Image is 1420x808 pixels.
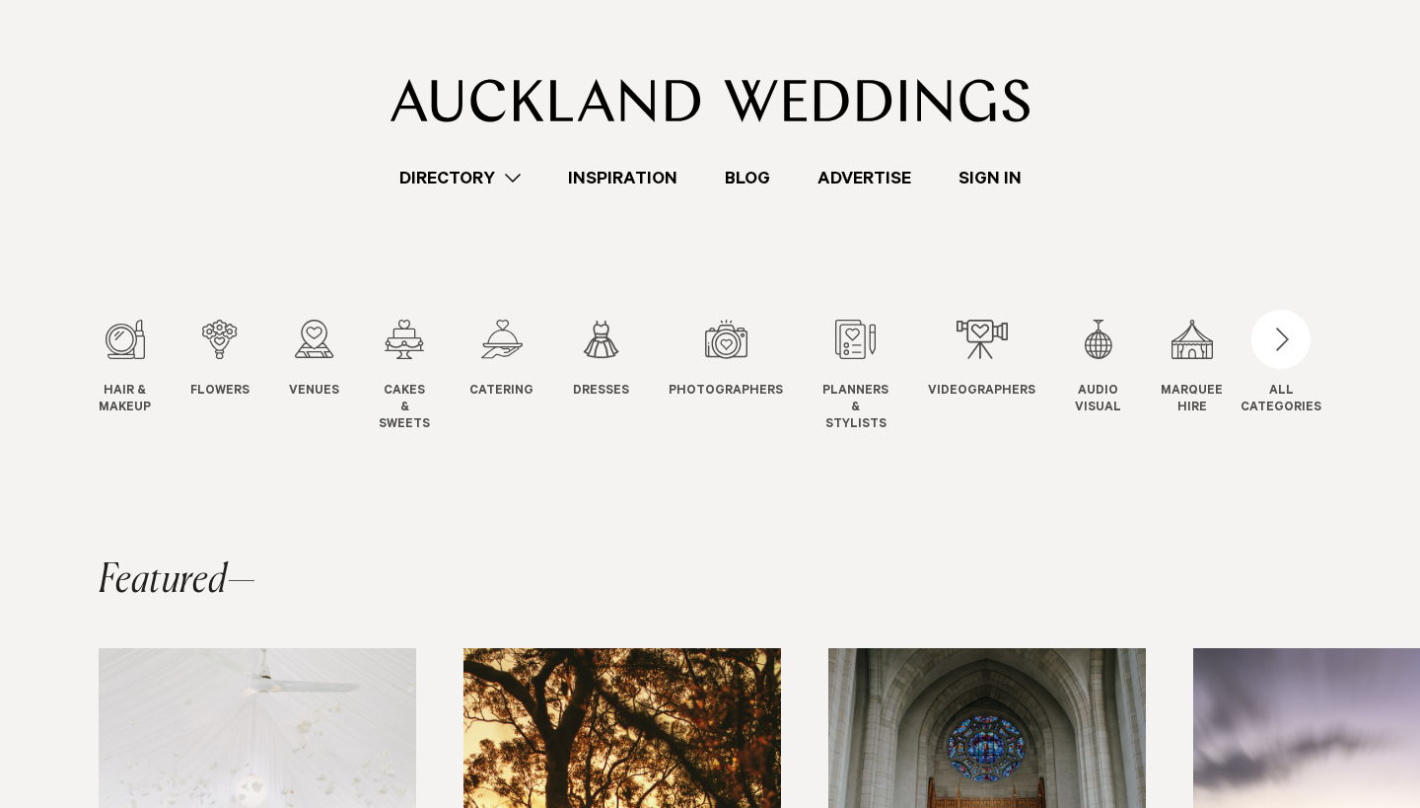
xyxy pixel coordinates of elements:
[1161,320,1223,417] a: Marquee Hire
[379,320,430,433] a: Cakes & Sweets
[289,320,339,401] a: Venues
[822,320,928,433] swiper-slide: 8 / 12
[573,384,629,401] span: Dresses
[1075,320,1121,417] a: Audio Visual
[1075,320,1161,433] swiper-slide: 10 / 12
[190,320,249,401] a: Flowers
[573,320,669,433] swiper-slide: 6 / 12
[1241,384,1321,417] div: ALL CATEGORIES
[1161,320,1262,433] swiper-slide: 11 / 12
[928,320,1035,401] a: Videographers
[469,320,573,433] swiper-slide: 5 / 12
[822,320,888,433] a: Planners & Stylists
[469,384,533,401] span: Catering
[190,384,249,401] span: Flowers
[289,320,379,433] swiper-slide: 3 / 12
[935,165,1045,191] a: Sign In
[390,79,1030,122] img: Auckland Weddings Logo
[376,165,544,191] a: Directory
[822,384,888,433] span: Planners & Stylists
[99,320,151,417] a: Hair & Makeup
[99,384,151,417] span: Hair & Makeup
[190,320,289,433] swiper-slide: 2 / 12
[1075,384,1121,417] span: Audio Visual
[669,384,783,401] span: Photographers
[544,165,701,191] a: Inspiration
[469,320,533,401] a: Catering
[573,320,629,401] a: Dresses
[289,384,339,401] span: Venues
[379,320,469,433] swiper-slide: 4 / 12
[928,384,1035,401] span: Videographers
[669,320,822,433] swiper-slide: 7 / 12
[99,320,190,433] swiper-slide: 1 / 12
[99,561,256,601] h2: Featured
[1161,384,1223,417] span: Marquee Hire
[1241,320,1321,412] button: ALLCATEGORIES
[794,165,935,191] a: Advertise
[701,165,794,191] a: Blog
[669,320,783,401] a: Photographers
[379,384,430,433] span: Cakes & Sweets
[928,320,1075,433] swiper-slide: 9 / 12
